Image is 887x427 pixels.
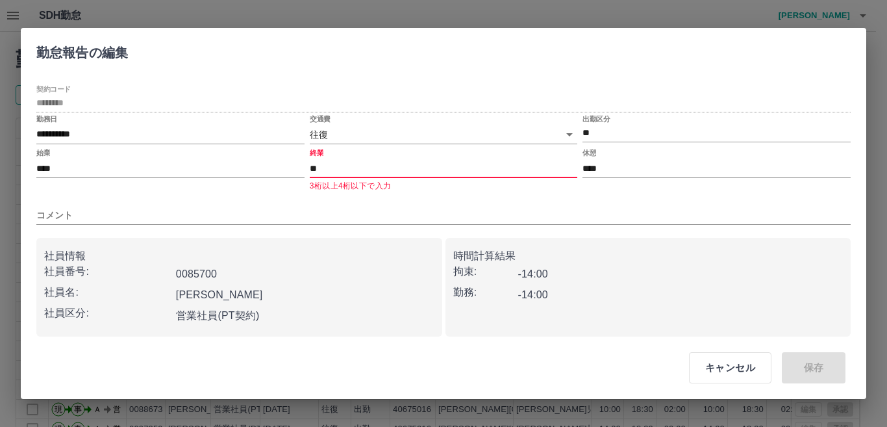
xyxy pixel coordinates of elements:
label: 始業 [36,148,50,158]
p: 社員名: [44,285,171,300]
b: 0085700 [176,268,217,279]
b: -14:00 [518,268,548,279]
b: [PERSON_NAME] [176,289,263,300]
label: 契約コード [36,84,71,94]
p: 社員番号: [44,264,171,279]
p: 時間計算結果 [453,248,843,264]
b: 営業社員(PT契約) [176,310,260,321]
label: 休憩 [582,148,596,158]
label: 出勤区分 [582,114,610,123]
label: 終業 [310,148,323,158]
p: 3桁以上4桁以下で入力 [310,180,578,193]
label: 勤務日 [36,114,57,123]
p: 勤務: [453,285,518,300]
p: 拘束: [453,264,518,279]
b: -14:00 [518,289,548,300]
h2: 勤怠報告の編集 [21,28,144,72]
label: 交通費 [310,114,331,123]
div: 往復 [310,125,578,144]
p: 社員区分: [44,305,171,321]
p: 社員情報 [44,248,434,264]
button: キャンセル [689,352,771,383]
